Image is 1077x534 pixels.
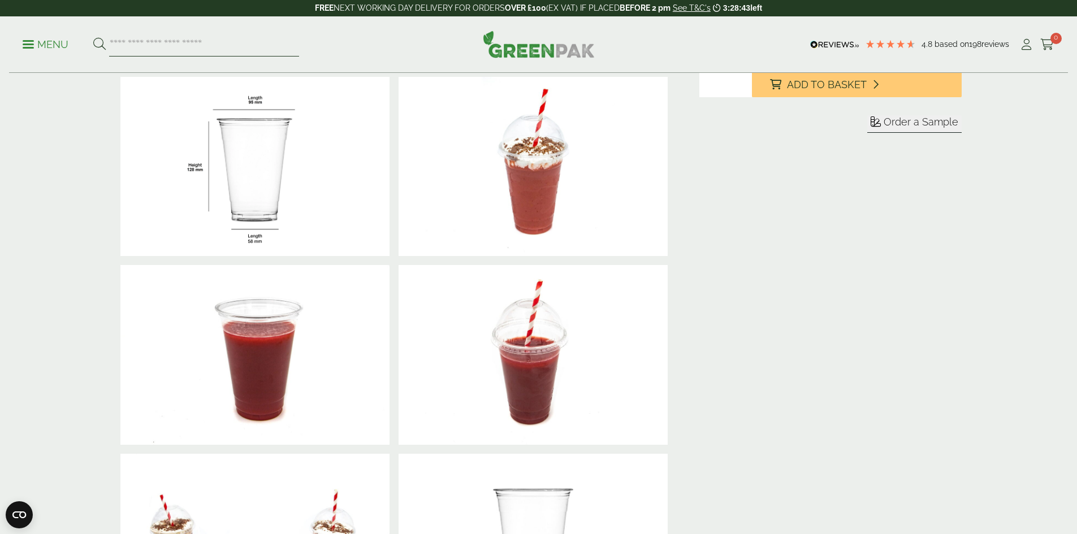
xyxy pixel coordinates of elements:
[810,41,859,49] img: REVIEWS.io
[969,40,981,49] span: 198
[867,115,962,133] button: Order a Sample
[750,3,762,12] span: left
[120,265,390,445] img: 16oz PET Smoothie Cup With Raspberry Smoothie No Lid
[315,3,334,12] strong: FREE
[1019,39,1033,50] i: My Account
[399,77,668,257] img: 16oz PET Smoothie Cup With Strawberry Milkshake And Cream With Domed Lid And Straw
[1040,36,1054,53] a: 0
[1040,39,1054,50] i: Cart
[399,265,668,445] img: 16oz PET Smoothie Cup With Raspberry Smoothie And Domed Lid With Straw
[723,3,750,12] span: 3:28:43
[1050,33,1062,44] span: 0
[120,77,390,257] img: 16oz Smoothie
[23,38,68,51] p: Menu
[6,501,33,528] button: Open CMP widget
[787,79,867,91] span: Add to Basket
[620,3,671,12] strong: BEFORE 2 pm
[865,39,916,49] div: 4.79 Stars
[483,31,595,58] img: GreenPak Supplies
[752,70,962,97] button: Add to Basket
[23,38,68,49] a: Menu
[673,3,711,12] a: See T&C's
[884,116,958,128] span: Order a Sample
[505,3,546,12] strong: OVER £100
[922,40,935,49] span: 4.8
[981,40,1009,49] span: reviews
[935,40,969,49] span: Based on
